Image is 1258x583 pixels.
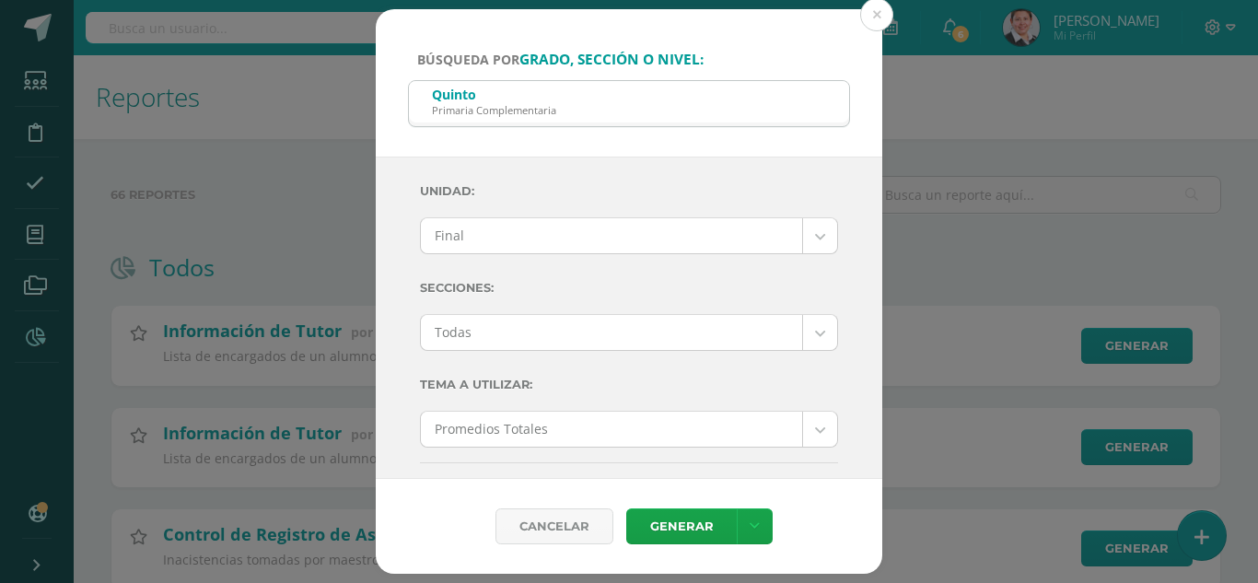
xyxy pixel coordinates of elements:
[417,51,704,68] span: Búsqueda por
[421,218,837,253] a: Final
[420,269,838,307] label: Secciones:
[421,412,837,447] a: Promedios Totales
[435,218,788,253] span: Final
[435,412,788,447] span: Promedios Totales
[519,50,704,69] strong: grado, sección o nivel:
[432,103,556,117] div: Primaria Complementaria
[495,508,613,544] div: Cancelar
[421,315,837,350] a: Todas
[626,508,737,544] a: Generar
[432,86,556,103] div: Quinto
[409,81,849,126] input: ej. Primero primaria, etc.
[420,366,838,403] label: Tema a Utilizar:
[435,315,788,350] span: Todas
[420,172,838,210] label: Unidad:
